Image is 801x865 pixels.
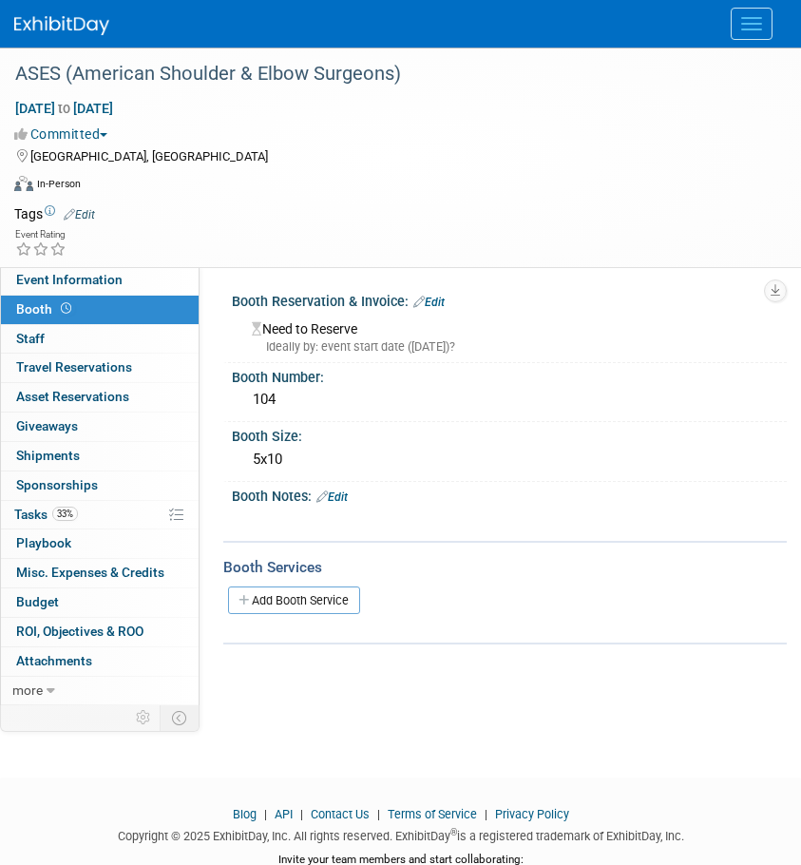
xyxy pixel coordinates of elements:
[127,705,161,730] td: Personalize Event Tab Strip
[232,287,787,312] div: Booth Reservation & Invoice:
[30,149,268,163] span: [GEOGRAPHIC_DATA], [GEOGRAPHIC_DATA]
[16,477,98,492] span: Sponsorships
[52,507,78,521] span: 33%
[495,807,569,821] a: Privacy Policy
[14,125,115,144] button: Committed
[16,359,132,375] span: Travel Reservations
[57,301,75,316] span: Booth not reserved yet
[15,230,67,240] div: Event Rating
[1,413,199,441] a: Giveaways
[1,618,199,646] a: ROI, Objectives & ROO
[14,204,95,223] td: Tags
[1,501,199,529] a: Tasks33%
[16,535,71,550] span: Playbook
[731,8,772,40] button: Menu
[223,557,787,578] div: Booth Services
[9,57,763,91] div: ASES (American Shoulder & Elbow Surgeons)
[16,418,78,433] span: Giveaways
[246,385,772,414] div: 104
[1,325,199,354] a: Staff
[16,389,129,404] span: Asset Reservations
[296,807,308,821] span: |
[232,482,787,507] div: Booth Notes:
[1,266,199,295] a: Event Information
[1,677,199,705] a: more
[388,807,477,821] a: Terms of Service
[16,624,143,639] span: ROI, Objectives & ROO
[55,101,73,116] span: to
[14,176,33,191] img: Format-Inperson.png
[14,823,787,845] div: Copyright © 2025 ExhibitDay, Inc. All rights reserved. ExhibitDay is a registered trademark of Ex...
[259,807,272,821] span: |
[413,296,445,309] a: Edit
[16,448,80,463] span: Shipments
[64,208,95,221] a: Edit
[1,383,199,412] a: Asset Reservations
[1,471,199,500] a: Sponsorships
[316,490,348,504] a: Edit
[480,807,492,821] span: |
[14,100,114,117] span: [DATE] [DATE]
[246,445,772,474] div: 5x10
[1,442,199,471] a: Shipments
[311,807,370,821] a: Contact Us
[246,315,772,356] div: Need to Reserve
[228,586,360,614] a: Add Booth Service
[14,16,109,35] img: ExhibitDay
[232,422,787,446] div: Booth Size:
[1,559,199,587] a: Misc. Expenses & Credits
[12,682,43,698] span: more
[16,565,164,580] span: Misc. Expenses & Credits
[161,705,200,730] td: Toggle Event Tabs
[1,529,199,558] a: Playbook
[16,653,92,668] span: Attachments
[1,296,199,324] a: Booth
[16,301,75,317] span: Booth
[372,807,385,821] span: |
[1,588,199,617] a: Budget
[450,827,457,837] sup: ®
[1,647,199,676] a: Attachments
[16,594,59,609] span: Budget
[233,807,257,821] a: Blog
[16,331,45,346] span: Staff
[36,177,81,191] div: In-Person
[232,363,787,387] div: Booth Number:
[14,507,78,522] span: Tasks
[275,807,293,821] a: API
[16,272,123,287] span: Event Information
[14,173,777,202] div: Event Format
[1,354,199,382] a: Travel Reservations
[252,338,772,356] div: Ideally by: event start date ([DATE])?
